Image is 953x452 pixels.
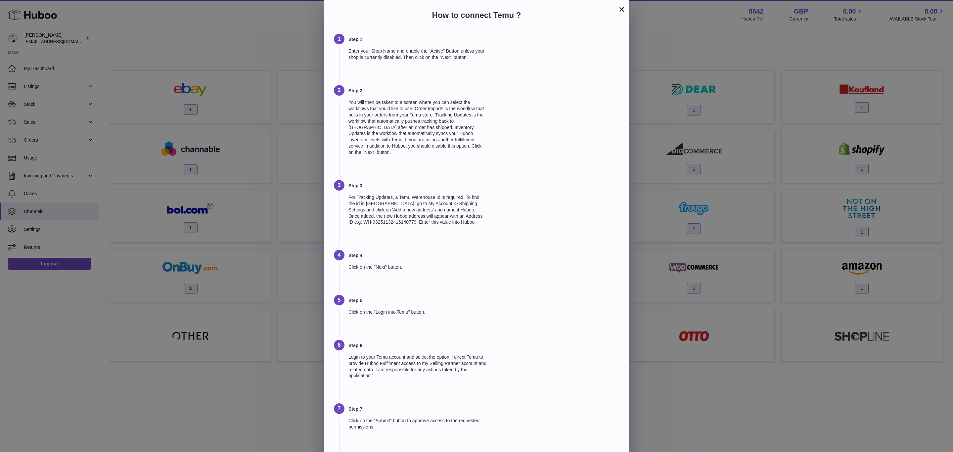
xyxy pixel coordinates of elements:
[348,88,486,94] h3: Step 2
[348,418,486,430] p: Click on the "Submit" button to approve access to the requested permissions.
[348,48,486,61] p: Enter your Shop Name and enable the "Active" Button unless your shop is currently disabled. Then ...
[348,309,486,315] p: Click on the "Login into Temu" button.
[348,183,486,189] h3: Step 3
[348,252,486,259] h3: Step 4
[334,10,619,24] h2: How to connect Temu ?
[618,5,626,13] button: ×
[348,264,486,270] p: Click on the "Next" button.
[348,406,486,412] h3: Step 7
[348,297,486,304] h3: Step 5
[348,342,486,349] h3: Step 6
[348,36,486,43] h3: Step 1
[348,194,486,225] p: For Tracking Updates, a Temu Warehouse Id is required. To find the id in [GEOGRAPHIC_DATA], go to...
[348,99,486,156] p: You will then be taken to a screen where you can select the workflows that you'd like to use. Ord...
[348,354,486,379] p: Login to your Temu account and select the option 'I direct Temu to provide Huboo Fulfilment acces...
